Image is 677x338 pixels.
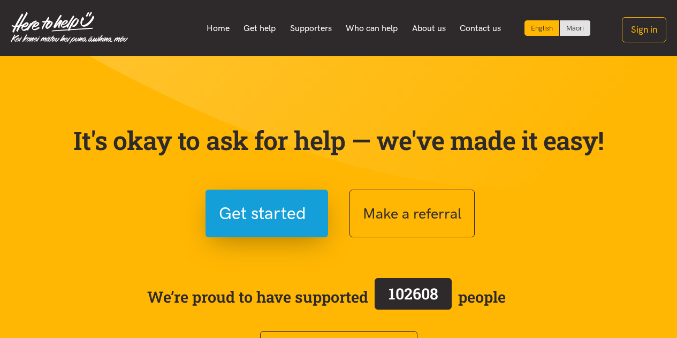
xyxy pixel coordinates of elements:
span: 102608 [389,283,438,304]
span: Get started [219,200,306,227]
a: Supporters [283,17,339,40]
img: Home [11,12,128,44]
button: Get started [206,190,328,237]
a: Who can help [339,17,405,40]
span: We’re proud to have supported people [147,276,506,318]
a: Get help [237,17,283,40]
a: Home [199,17,237,40]
div: Current language [524,20,560,36]
p: It's okay to ask for help — we've made it easy! [71,125,606,156]
a: About us [405,17,453,40]
div: Language toggle [524,20,591,36]
a: Contact us [453,17,508,40]
button: Sign in [622,17,666,42]
button: Make a referral [349,190,475,237]
a: 102608 [368,276,458,318]
a: Switch to Te Reo Māori [560,20,590,36]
